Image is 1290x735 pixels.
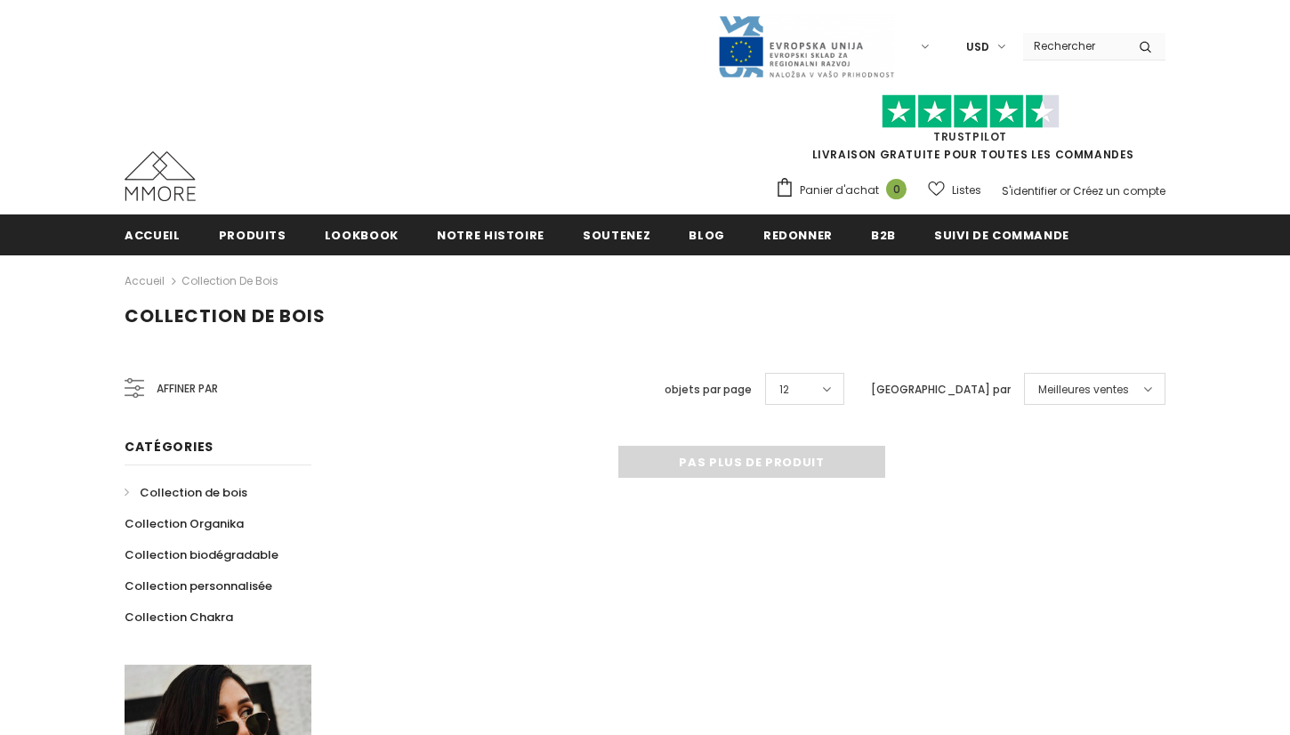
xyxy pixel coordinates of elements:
a: Suivi de commande [934,214,1069,254]
a: TrustPilot [933,129,1007,144]
img: Javni Razpis [717,14,895,79]
a: Javni Razpis [717,38,895,53]
span: Meilleures ventes [1038,381,1129,399]
a: Lookbook [325,214,399,254]
span: Notre histoire [437,227,544,244]
a: Collection biodégradable [125,539,278,570]
span: Lookbook [325,227,399,244]
input: Search Site [1023,33,1125,59]
span: 0 [886,179,907,199]
span: Collection de bois [125,303,326,328]
a: Blog [689,214,725,254]
a: Produits [219,214,286,254]
span: Affiner par [157,379,218,399]
a: S'identifier [1002,183,1057,198]
a: Collection Chakra [125,602,233,633]
a: Redonner [763,214,833,254]
label: [GEOGRAPHIC_DATA] par [871,381,1011,399]
span: USD [966,38,989,56]
span: Suivi de commande [934,227,1069,244]
span: Blog [689,227,725,244]
span: Panier d'achat [800,182,879,199]
a: Listes [928,174,981,206]
span: Collection de bois [140,484,247,501]
span: Redonner [763,227,833,244]
a: Notre histoire [437,214,544,254]
span: soutenez [583,227,650,244]
span: LIVRAISON GRATUITE POUR TOUTES LES COMMANDES [775,102,1165,162]
span: B2B [871,227,896,244]
a: Créez un compte [1073,183,1165,198]
a: B2B [871,214,896,254]
a: Accueil [125,271,165,292]
a: Collection de bois [125,477,247,508]
span: Collection personnalisée [125,577,272,594]
span: Collection Chakra [125,609,233,626]
span: Accueil [125,227,181,244]
span: Listes [952,182,981,199]
span: Catégories [125,438,214,456]
span: 12 [779,381,789,399]
span: Produits [219,227,286,244]
a: Accueil [125,214,181,254]
a: Collection Organika [125,508,244,539]
a: soutenez [583,214,650,254]
span: or [1060,183,1070,198]
img: Cas MMORE [125,151,196,201]
a: Collection de bois [181,273,278,288]
span: Collection biodégradable [125,546,278,563]
label: objets par page [665,381,752,399]
img: Faites confiance aux étoiles pilotes [882,94,1060,129]
a: Panier d'achat 0 [775,177,915,204]
span: Collection Organika [125,515,244,532]
a: Collection personnalisée [125,570,272,602]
